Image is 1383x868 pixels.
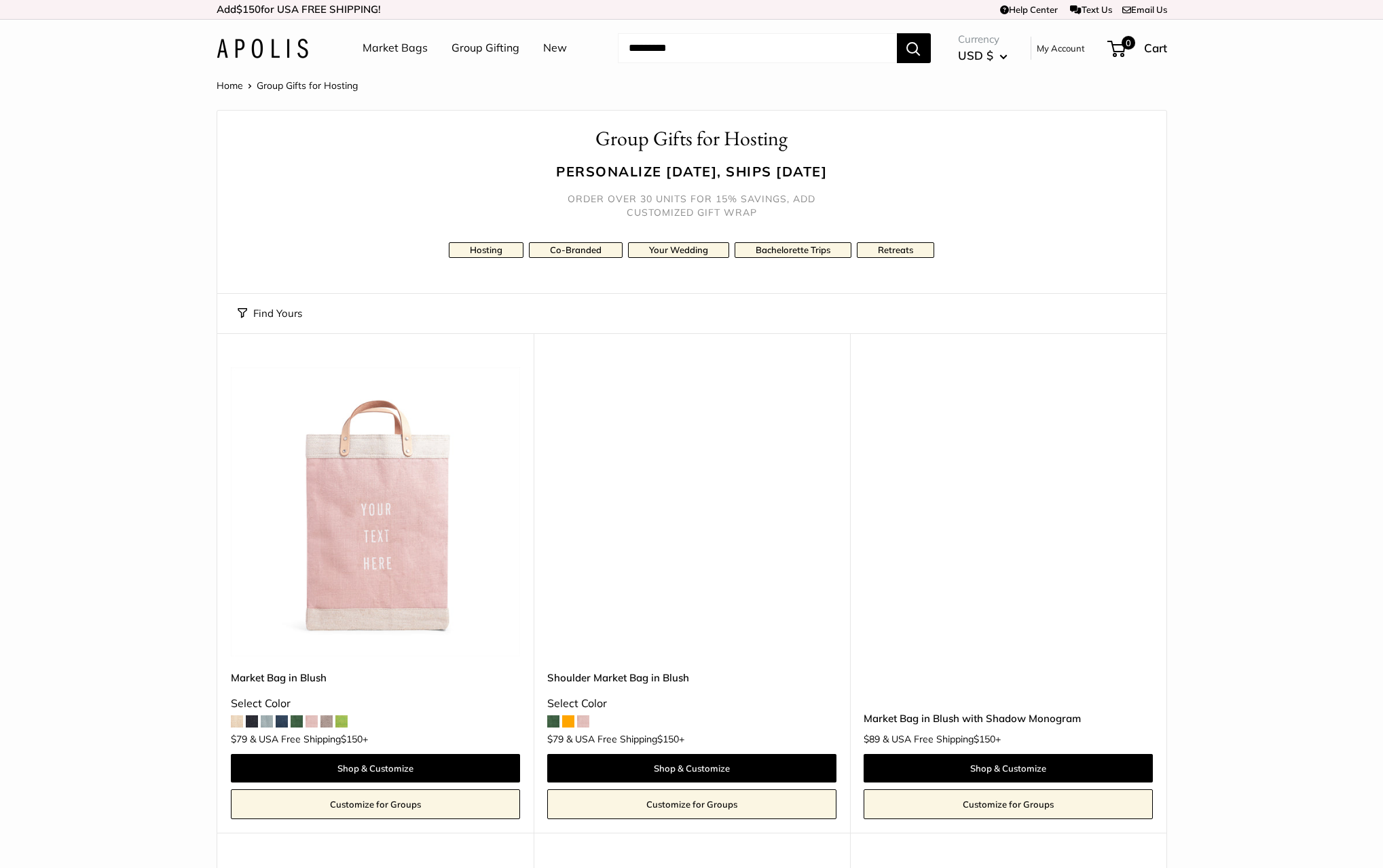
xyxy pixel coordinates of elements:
a: Shop & Customize [864,754,1153,782]
input: Search... [618,33,897,63]
a: Market Bag in Blush [231,670,520,685]
h3: Personalize [DATE], ships [DATE] [238,162,1146,181]
div: Select Color [231,694,520,714]
a: Market Bag in Blush with Shadow Monogram [864,711,1153,726]
a: Group Gifting [451,38,519,58]
a: Shoulder Market Bag in BlushShoulder Market Bag in Blush [547,367,836,656]
a: Home [217,79,243,92]
a: Bachelorette Trips [735,242,851,258]
h1: Group Gifts for Hosting [238,124,1146,153]
a: Your Wedding [628,242,729,258]
a: Customize for Groups [547,789,836,819]
span: Currency [958,30,1008,49]
span: USD $ [958,48,993,62]
img: description_Our first Blush Market Bag [231,367,520,656]
span: & USA Free Shipping + [883,734,1001,744]
a: Text Us [1070,4,1111,15]
a: description_Our first Blush Market BagMarket Bag in Blush [231,367,520,656]
span: Cart [1144,41,1167,55]
a: My Account [1037,40,1085,56]
span: & USA Free Shipping + [566,734,684,744]
button: Search [897,33,931,63]
a: Shoulder Market Bag in Blush [547,670,836,685]
a: Hosting [449,242,523,258]
span: $150 [236,3,261,16]
span: $150 [341,733,363,745]
a: Help Center [1000,4,1058,15]
span: $150 [657,733,679,745]
a: Market Bags [363,38,428,58]
span: $150 [974,733,995,745]
div: Select Color [547,694,836,714]
a: Co-Branded [529,242,623,258]
a: Email Us [1122,4,1167,15]
a: 0 Cart [1109,37,1167,59]
span: 0 [1121,36,1135,50]
span: $79 [547,733,564,745]
a: Shop & Customize [547,754,836,782]
a: Shop & Customize [231,754,520,782]
a: Retreats [857,242,934,258]
button: USD $ [958,45,1008,67]
a: Customize for Groups [231,789,520,819]
h5: Order over 30 units for 15% savings, add customized gift wrap [556,192,828,219]
nav: Breadcrumb [217,77,358,94]
span: $89 [864,733,880,745]
a: New [543,38,567,58]
span: $79 [231,733,247,745]
span: Group Gifts for Hosting [257,79,358,92]
span: & USA Free Shipping + [250,734,368,744]
a: Customize for Groups [864,789,1153,819]
a: Market Bag in Blush with Shadow MonogramMarket Bag in Blush with Shadow Monogram [864,367,1153,656]
button: Find Yours [238,304,302,323]
img: Apolis [217,39,308,58]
